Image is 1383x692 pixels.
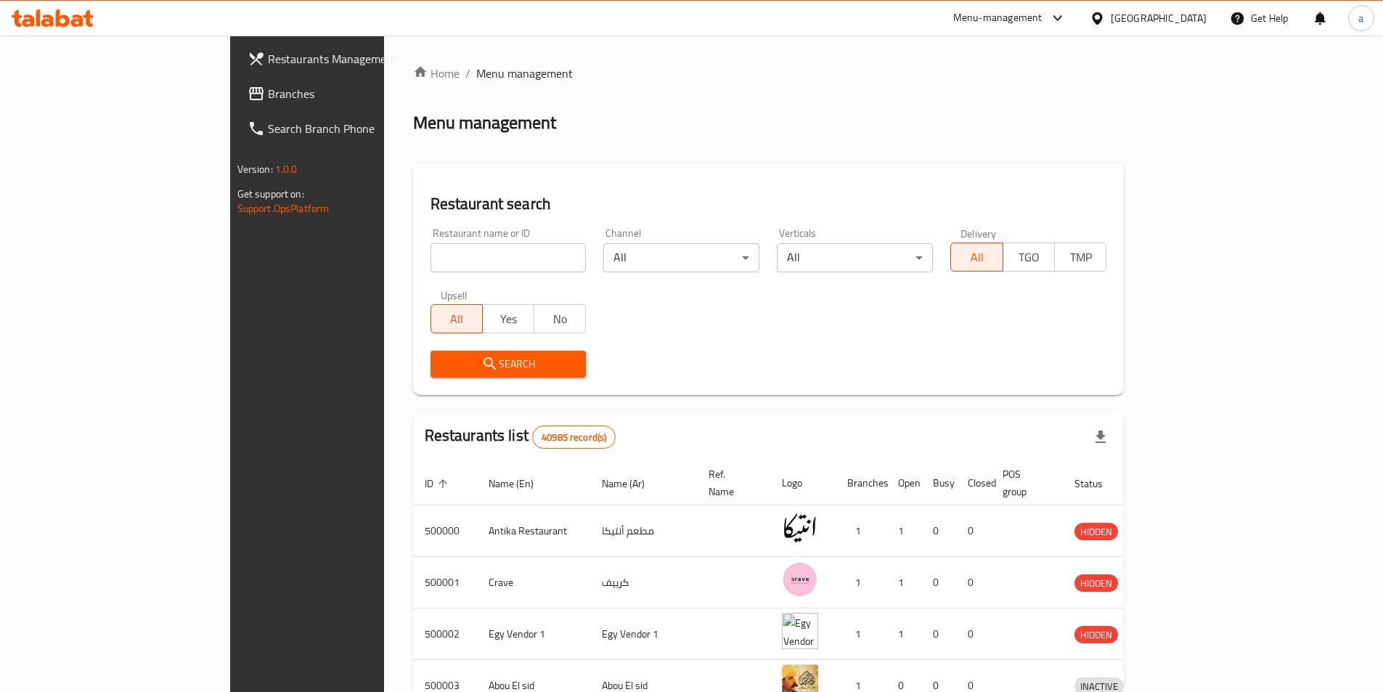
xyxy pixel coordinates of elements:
[268,50,449,68] span: Restaurants Management
[1074,523,1118,540] div: HIDDEN
[777,243,933,272] div: All
[590,557,697,608] td: كرييف
[476,65,573,82] span: Menu management
[950,243,1003,272] button: All
[921,505,956,557] td: 0
[431,193,1107,215] h2: Restaurant search
[431,304,483,333] button: All
[236,76,461,111] a: Branches
[960,228,997,238] label: Delivery
[782,510,818,546] img: Antika Restaurant
[953,9,1043,27] div: Menu-management
[1074,475,1122,492] span: Status
[956,608,991,660] td: 0
[590,505,697,557] td: مطعم أنتيكا
[782,561,818,598] img: Crave
[956,461,991,505] th: Closed
[413,111,556,134] h2: Menu management
[1054,243,1106,272] button: TMP
[956,557,991,608] td: 0
[1083,420,1118,455] div: Export file
[836,608,886,660] td: 1
[237,184,304,203] span: Get support on:
[237,199,330,218] a: Support.OpsPlatform
[275,160,298,179] span: 1.0.0
[489,309,529,330] span: Yes
[709,465,753,500] span: Ref. Name
[886,461,921,505] th: Open
[836,505,886,557] td: 1
[1074,575,1118,592] span: HIDDEN
[886,557,921,608] td: 1
[602,475,664,492] span: Name (Ar)
[1111,10,1207,26] div: [GEOGRAPHIC_DATA]
[770,461,836,505] th: Logo
[477,608,590,660] td: Egy Vendor 1
[1003,243,1055,272] button: TGO
[1009,247,1049,268] span: TGO
[442,355,575,373] span: Search
[603,243,759,272] div: All
[1358,10,1363,26] span: a
[921,608,956,660] td: 0
[1074,574,1118,592] div: HIDDEN
[532,426,616,449] div: Total records count
[477,557,590,608] td: Crave
[1061,247,1101,268] span: TMP
[431,351,587,378] button: Search
[431,243,587,272] input: Search for restaurant name or ID..
[1074,524,1118,540] span: HIDDEN
[268,85,449,102] span: Branches
[1074,626,1118,643] div: HIDDEN
[534,304,586,333] button: No
[782,613,818,649] img: Egy Vendor 1
[921,461,956,505] th: Busy
[413,65,1125,82] nav: breadcrumb
[482,304,534,333] button: Yes
[1003,465,1045,500] span: POS group
[886,505,921,557] td: 1
[425,425,616,449] h2: Restaurants list
[836,557,886,608] td: 1
[477,505,590,557] td: Antika Restaurant
[489,475,552,492] span: Name (En)
[957,247,997,268] span: All
[533,431,615,444] span: 40985 record(s)
[268,120,449,137] span: Search Branch Phone
[441,290,468,300] label: Upsell
[956,505,991,557] td: 0
[236,111,461,146] a: Search Branch Phone
[886,608,921,660] td: 1
[465,65,470,82] li: /
[540,309,580,330] span: No
[836,461,886,505] th: Branches
[590,608,697,660] td: Egy Vendor 1
[437,309,477,330] span: All
[921,557,956,608] td: 0
[425,475,452,492] span: ID
[236,41,461,76] a: Restaurants Management
[1074,627,1118,643] span: HIDDEN
[237,160,273,179] span: Version:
